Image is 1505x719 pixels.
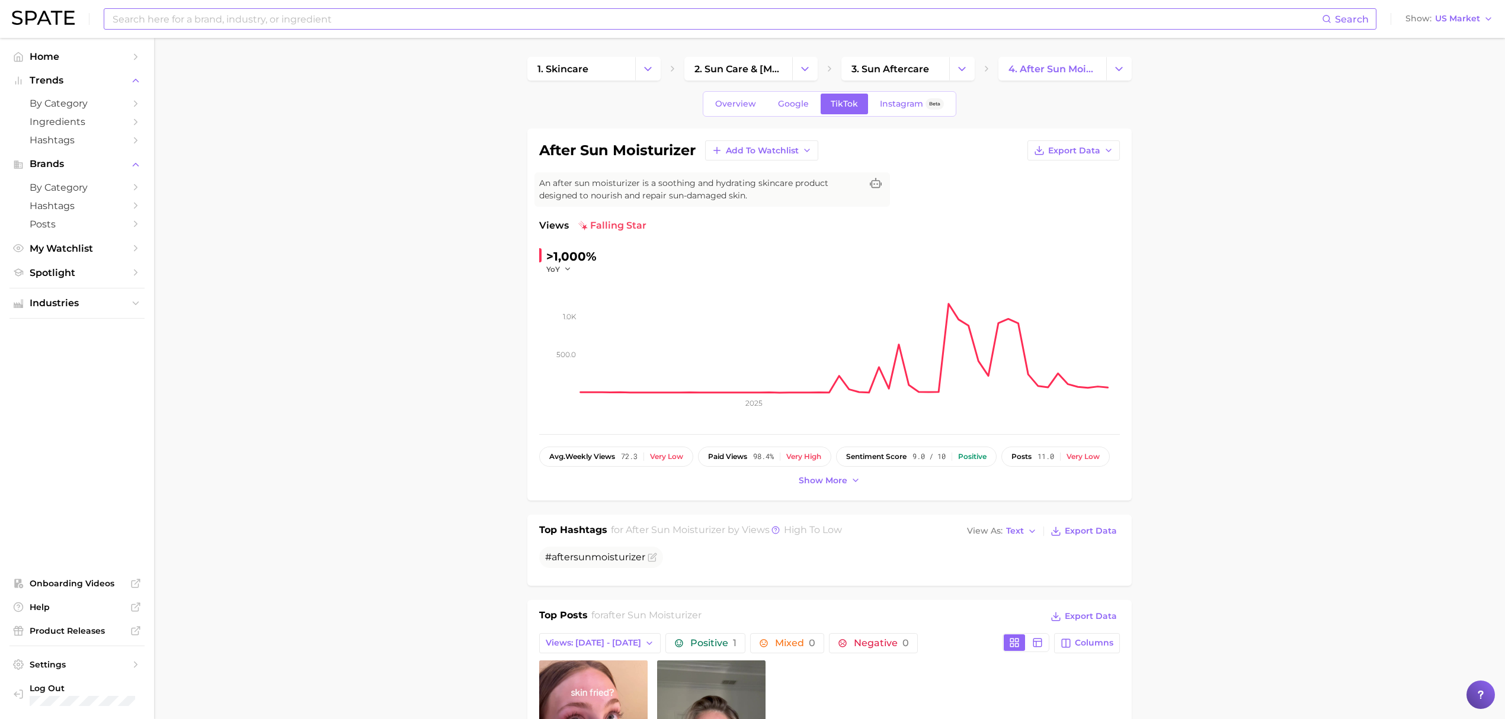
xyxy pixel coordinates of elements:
span: 0 [902,637,909,649]
span: by Category [30,182,124,193]
div: Very low [650,452,683,461]
div: Very high [786,452,821,461]
span: by Category [30,98,124,109]
span: Show [1405,15,1432,22]
a: 1. skincare [527,57,635,81]
span: YoY [546,264,560,274]
span: Ingredients [30,116,124,127]
a: Ingredients [9,113,145,131]
span: Industries [30,298,124,309]
span: An after sun moisturizer is a soothing and hydrating skincare product designed to nourish and rep... [539,177,862,202]
button: Change Category [949,57,975,81]
a: Spotlight [9,264,145,282]
tspan: 1.0k [563,312,577,321]
span: Brands [30,159,124,169]
a: Product Releases [9,622,145,640]
button: Industries [9,294,145,312]
button: Show more [796,473,863,489]
span: 11.0 [1038,452,1054,461]
span: Beta [929,99,940,109]
span: 1. skincare [537,63,588,75]
span: # [545,551,645,563]
button: Brands [9,155,145,173]
span: sentiment score [846,452,907,461]
span: 98.4% [753,452,774,461]
a: Hashtags [9,131,145,149]
button: Change Category [792,57,818,81]
tspan: 500.0 [556,350,576,359]
span: moisturizer [591,551,645,563]
span: >1,000% [546,249,597,264]
span: Log Out [30,683,135,694]
h2: for by Views [611,523,842,540]
a: Log out. Currently logged in with e-mail hannah.kohl@croda.com. [9,679,145,710]
span: Google [778,99,809,109]
span: Add to Watchlist [726,146,799,156]
span: Negative [854,638,909,648]
button: Flag as miscategorized or irrelevant [648,553,657,562]
span: Home [30,51,124,62]
button: paid views98.4%Very high [698,447,831,467]
span: Views: [DATE] - [DATE] [546,638,641,648]
div: Very low [1067,452,1100,461]
button: Export Data [1027,140,1120,161]
span: Views [539,219,569,233]
span: falling star [578,219,646,233]
button: Export Data [1048,523,1120,540]
button: YoY [546,264,572,274]
span: paid views [708,452,747,461]
h1: after sun moisturizer [539,143,696,158]
span: Overview [715,99,756,109]
button: Views: [DATE] - [DATE] [539,633,661,653]
span: Help [30,602,124,612]
button: ShowUS Market [1402,11,1496,27]
button: View AsText [964,524,1040,539]
span: Spotlight [30,267,124,278]
span: Settings [30,659,124,670]
a: Onboarding Videos [9,574,145,592]
span: weekly views [549,452,615,461]
button: posts11.0Very low [1001,447,1110,467]
span: Text [1006,528,1024,534]
span: Posts [30,219,124,230]
a: by Category [9,94,145,113]
span: Instagram [880,99,923,109]
input: Search here for a brand, industry, or ingredient [111,9,1322,29]
span: Show more [799,476,847,486]
span: US Market [1435,15,1480,22]
div: Positive [958,452,987,461]
span: Trends [30,75,124,86]
button: Columns [1054,633,1120,653]
a: Home [9,47,145,66]
abbr: average [549,452,565,461]
span: 9.0 / 10 [912,452,946,461]
span: 4. after sun moisturizer [1008,63,1096,75]
span: 3. sun aftercare [851,63,929,75]
h1: Top Hashtags [539,523,607,540]
tspan: 2025 [745,399,763,407]
span: posts [1011,452,1032,461]
h1: Top Posts [539,608,588,626]
a: 2. sun care & [MEDICAL_DATA] [684,57,792,81]
span: Onboarding Videos [30,578,124,589]
a: 3. sun aftercare [841,57,949,81]
span: Mixed [775,638,815,648]
span: sun [574,551,591,563]
button: Trends [9,72,145,89]
span: high to low [784,524,842,535]
span: My Watchlist [30,243,124,254]
button: sentiment score9.0 / 10Positive [836,447,997,467]
span: Positive [690,638,737,648]
img: SPATE [12,11,75,25]
button: Export Data [1048,608,1120,625]
span: Export Data [1048,146,1100,156]
span: Product Releases [30,625,124,636]
span: 72.3 [621,452,638,461]
h2: for [591,608,702,626]
a: Settings [9,656,145,673]
span: Hashtags [30,200,124,211]
a: 4. after sun moisturizer [998,57,1106,81]
img: falling star [578,221,588,230]
span: 0 [809,637,815,649]
button: Change Category [635,57,661,81]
